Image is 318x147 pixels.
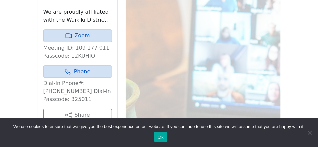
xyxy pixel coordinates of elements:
span: No [306,129,313,136]
button: Share [43,109,112,121]
p: We are proudly affiliated with the Waikiki District. [43,8,112,24]
a: Zoom [43,29,112,42]
span: We use cookies to ensure that we give you the best experience on our website. If you continue to ... [13,123,305,130]
p: Dial-In Phone#: [PHONE_NUMBER] Dial-In Passcode: 325011 [43,79,112,103]
a: Phone [43,65,112,78]
button: Ok [154,132,167,142]
p: Meeting ID: 109 177 011 Passcode: 12KUHIO [43,44,112,60]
